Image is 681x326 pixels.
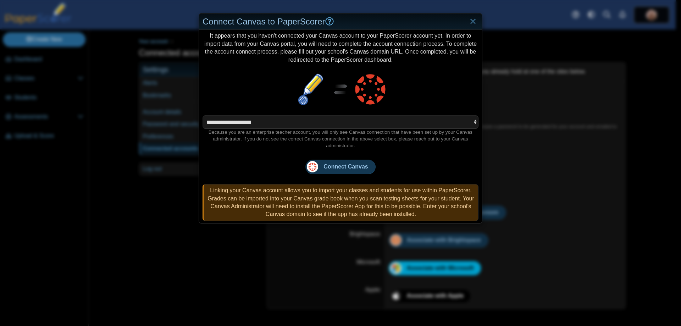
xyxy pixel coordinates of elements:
div: Linking your Canvas account allows you to import your classes and students for use within PaperSc... [203,184,478,221]
span: Connect Canvas [323,164,368,170]
img: canvas-logo.png [353,72,388,107]
button: Connect Canvas [305,160,375,174]
img: paper-scorer-favicon.png [293,72,328,107]
a: Close [467,16,478,28]
img: sync.svg [328,84,353,94]
div: Connect Canvas to PaperScorer [199,13,482,30]
div: Because you are an enterprise teacher account, you will only see Canvas connection that have been... [203,129,478,149]
div: It appears that you haven't connected your Canvas account to your PaperScorer account yet. In ord... [199,30,482,223]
